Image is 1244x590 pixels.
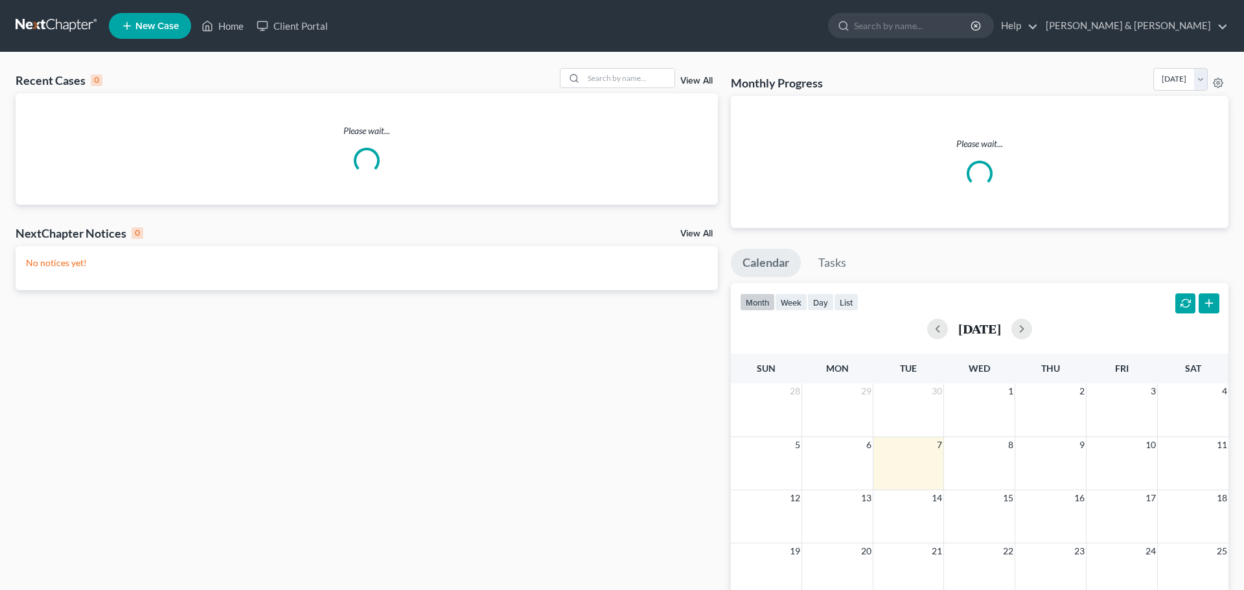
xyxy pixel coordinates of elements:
[789,383,801,399] span: 28
[1078,383,1086,399] span: 2
[26,256,708,269] p: No notices yet!
[930,543,943,559] span: 21
[775,293,807,311] button: week
[1149,383,1157,399] span: 3
[16,73,102,88] div: Recent Cases
[1007,383,1015,399] span: 1
[757,363,776,374] span: Sun
[16,225,143,241] div: NextChapter Notices
[740,293,775,311] button: month
[135,21,179,31] span: New Case
[807,249,858,277] a: Tasks
[1115,363,1129,374] span: Fri
[584,69,674,87] input: Search by name...
[1078,437,1086,453] span: 9
[834,293,858,311] button: list
[865,437,873,453] span: 6
[1185,363,1201,374] span: Sat
[1215,437,1228,453] span: 11
[794,437,801,453] span: 5
[731,75,823,91] h3: Monthly Progress
[900,363,917,374] span: Tue
[854,14,973,38] input: Search by name...
[1215,490,1228,506] span: 18
[1144,437,1157,453] span: 10
[789,490,801,506] span: 12
[930,383,943,399] span: 30
[1073,543,1086,559] span: 23
[807,293,834,311] button: day
[1007,437,1015,453] span: 8
[1073,490,1086,506] span: 16
[195,14,250,38] a: Home
[930,490,943,506] span: 14
[789,543,801,559] span: 19
[1002,543,1015,559] span: 22
[826,363,849,374] span: Mon
[1002,490,1015,506] span: 15
[132,227,143,239] div: 0
[1144,490,1157,506] span: 17
[16,124,718,137] p: Please wait...
[91,74,102,86] div: 0
[860,383,873,399] span: 29
[969,363,990,374] span: Wed
[1039,14,1228,38] a: [PERSON_NAME] & [PERSON_NAME]
[860,543,873,559] span: 20
[1144,543,1157,559] span: 24
[741,137,1218,150] p: Please wait...
[1041,363,1060,374] span: Thu
[958,322,1001,335] h2: [DATE]
[860,490,873,506] span: 13
[250,14,334,38] a: Client Portal
[995,14,1038,38] a: Help
[680,76,713,85] a: View All
[936,437,943,453] span: 7
[1221,383,1228,399] span: 4
[731,249,801,277] a: Calendar
[680,229,713,238] a: View All
[1215,543,1228,559] span: 25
